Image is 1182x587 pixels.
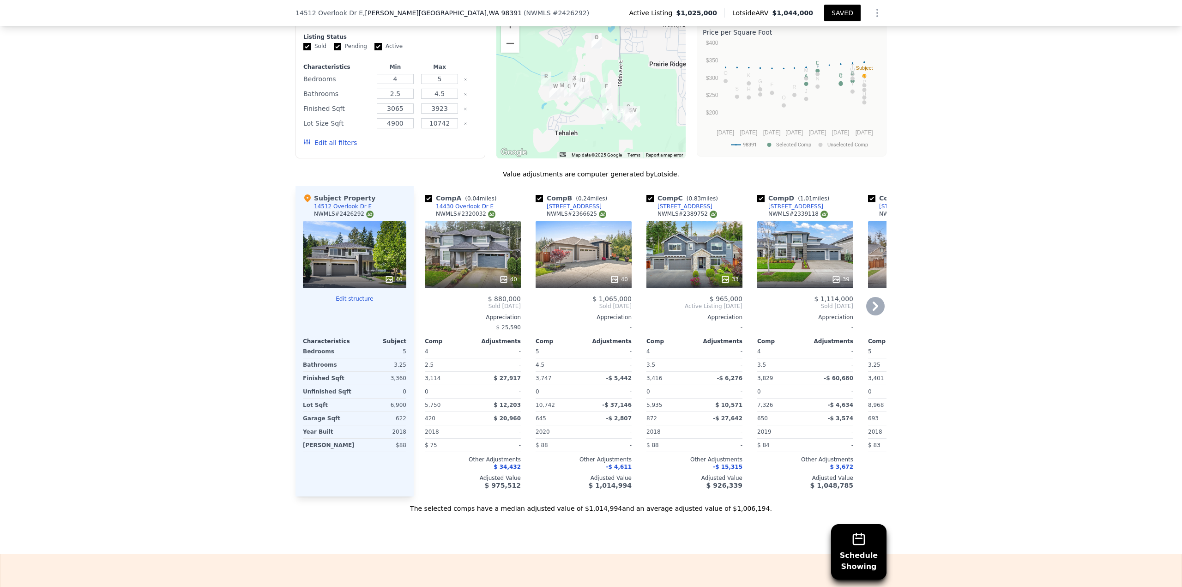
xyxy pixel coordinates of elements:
[824,5,861,21] button: SAVED
[646,152,683,157] a: Report a map error
[436,210,495,218] div: NWMLS # 2320032
[800,195,813,202] span: 1.01
[804,67,808,73] text: M
[828,415,853,422] span: -$ 3,574
[706,75,718,81] text: $300
[683,195,722,202] span: ( miles)
[536,321,632,334] div: -
[868,4,886,22] button: Show Options
[646,348,650,355] span: 4
[862,74,866,80] text: V
[747,73,751,78] text: K
[585,439,632,452] div: -
[425,425,471,438] div: 2018
[646,321,742,334] div: -
[862,79,866,85] text: P
[303,73,371,85] div: Bedrooms
[805,88,808,94] text: J
[824,375,853,381] span: -$ 60,680
[757,194,833,203] div: Comp D
[724,70,728,76] text: O
[356,372,406,385] div: 3,360
[676,8,717,18] span: $1,025,000
[776,142,811,148] text: Selected Comp
[579,76,589,91] div: 13711 187th Avenue Ct E
[385,275,403,284] div: 40
[757,474,853,482] div: Adjusted Value
[295,8,363,18] span: 14512 Overlook Dr E
[425,442,437,448] span: $ 75
[464,78,467,81] button: Clear
[585,385,632,398] div: -
[425,314,521,321] div: Appreciation
[807,345,853,358] div: -
[831,524,886,580] button: ScheduleShowing
[461,195,500,202] span: ( miles)
[747,86,751,92] text: H
[868,474,964,482] div: Adjusted Value
[804,73,808,79] text: A
[374,42,403,50] label: Active
[610,275,628,284] div: 40
[303,345,353,358] div: Bedrooms
[757,358,803,371] div: 3.5
[499,146,529,158] a: Open this area in Google Maps (opens a new window)
[589,482,632,489] span: $ 1,014,994
[464,122,467,126] button: Clear
[425,194,500,203] div: Comp A
[536,303,632,310] span: Sold [DATE]
[646,474,742,482] div: Adjusted Value
[303,399,353,412] div: Lot Sqft
[646,194,722,203] div: Comp C
[657,203,712,210] div: [STREET_ADDRESS]
[606,375,632,381] span: -$ 5,442
[475,358,521,371] div: -
[536,415,546,422] span: 645
[717,375,742,381] span: -$ 6,276
[868,375,884,381] span: 3,401
[606,464,632,470] span: -$ 4,611
[721,275,739,284] div: 33
[646,338,694,345] div: Comp
[646,375,662,381] span: 3,416
[303,439,355,452] div: [PERSON_NAME]
[494,402,521,408] span: $ 12,203
[303,412,353,425] div: Garage Sqft
[740,129,758,136] text: [DATE]
[550,82,561,97] div: 13220 181st Avenue Ct E
[808,129,826,136] text: [DATE]
[757,415,768,422] span: 650
[568,72,578,88] div: 18625 133rd Street Ct E
[868,456,964,463] div: Other Adjustments
[757,303,853,310] span: Sold [DATE]
[816,76,820,81] text: N
[560,152,566,157] button: Keyboard shortcuts
[536,375,551,381] span: 3,747
[862,87,866,92] text: X
[485,482,521,489] span: $ 975,512
[536,358,582,371] div: 4.5
[572,195,611,202] span: ( miles)
[303,194,375,203] div: Subject Property
[694,338,742,345] div: Adjustments
[713,464,742,470] span: -$ 15,315
[772,9,813,17] span: $1,044,000
[303,385,353,398] div: Unfinished Sqft
[868,194,943,203] div: Comp E
[782,95,786,100] text: Q
[759,84,761,89] text: L
[536,425,582,438] div: 2020
[839,73,842,78] text: B
[425,402,440,408] span: 5,750
[536,194,611,203] div: Comp B
[868,388,872,395] span: 0
[736,86,739,91] text: S
[696,358,742,371] div: -
[868,338,916,345] div: Comp
[303,63,371,71] div: Characteristics
[852,81,853,86] text: I
[688,195,701,202] span: 0.83
[578,195,591,202] span: 0.24
[768,210,828,218] div: NWMLS # 2339118
[467,195,480,202] span: 0.04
